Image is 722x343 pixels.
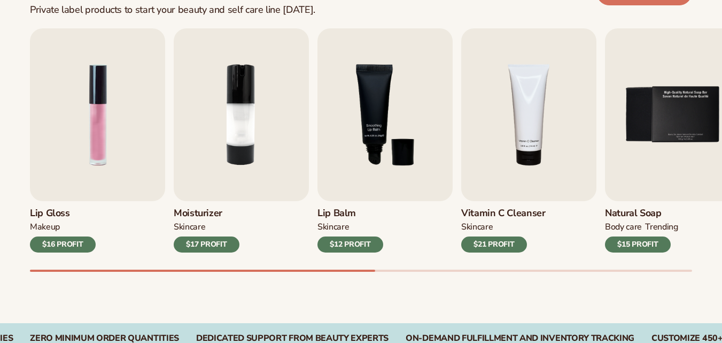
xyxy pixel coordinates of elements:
[30,208,96,219] h3: Lip Gloss
[461,222,493,233] div: Skincare
[30,28,165,253] a: 1 / 9
[317,237,383,253] div: $12 PROFIT
[174,237,239,253] div: $17 PROFIT
[174,208,239,219] h3: Moisturizer
[645,222,678,233] div: TRENDING
[461,237,527,253] div: $21 PROFIT
[30,237,96,253] div: $16 PROFIT
[461,208,546,219] h3: Vitamin C Cleanser
[317,28,453,253] a: 3 / 9
[317,208,383,219] h3: Lip Balm
[605,208,678,219] h3: Natural Soap
[317,222,349,233] div: SKINCARE
[605,222,642,233] div: BODY Care
[30,222,60,233] div: MAKEUP
[461,28,596,253] a: 4 / 9
[174,222,205,233] div: SKINCARE
[605,237,671,253] div: $15 PROFIT
[30,4,315,16] div: Private label products to start your beauty and self care line [DATE].
[174,28,309,253] a: 2 / 9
